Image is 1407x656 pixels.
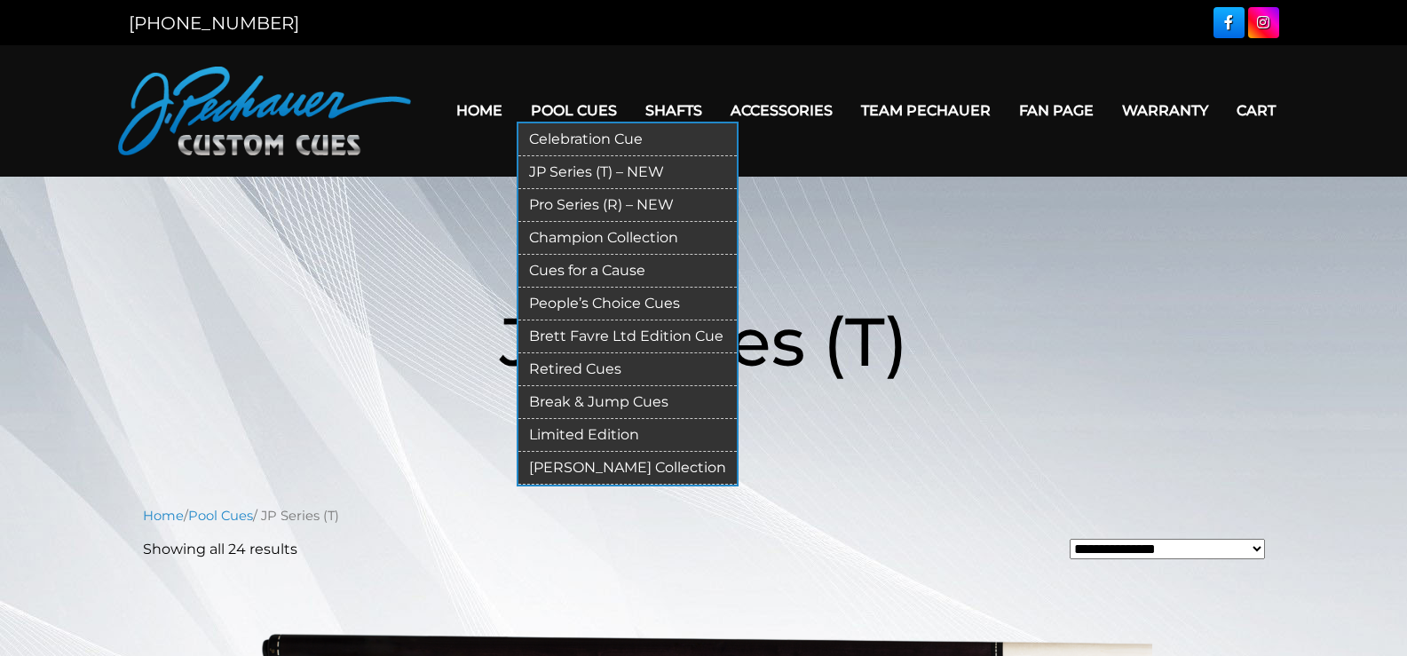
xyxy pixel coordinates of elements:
[518,386,737,419] a: Break & Jump Cues
[118,67,411,155] img: Pechauer Custom Cues
[518,452,737,485] a: [PERSON_NAME] Collection
[1222,88,1290,133] a: Cart
[518,156,737,189] a: JP Series (T) – NEW
[847,88,1005,133] a: Team Pechauer
[518,320,737,353] a: Brett Favre Ltd Edition Cue
[442,88,517,133] a: Home
[518,189,737,222] a: Pro Series (R) – NEW
[129,12,299,34] a: [PHONE_NUMBER]
[500,300,908,383] span: JP Series (T)
[188,508,253,524] a: Pool Cues
[518,222,737,255] a: Champion Collection
[518,123,737,156] a: Celebration Cue
[1070,539,1265,559] select: Shop order
[631,88,716,133] a: Shafts
[143,508,184,524] a: Home
[1005,88,1108,133] a: Fan Page
[1108,88,1222,133] a: Warranty
[143,539,297,560] p: Showing all 24 results
[518,288,737,320] a: People’s Choice Cues
[518,255,737,288] a: Cues for a Cause
[716,88,847,133] a: Accessories
[517,88,631,133] a: Pool Cues
[518,419,737,452] a: Limited Edition
[518,353,737,386] a: Retired Cues
[143,506,1265,526] nav: Breadcrumb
